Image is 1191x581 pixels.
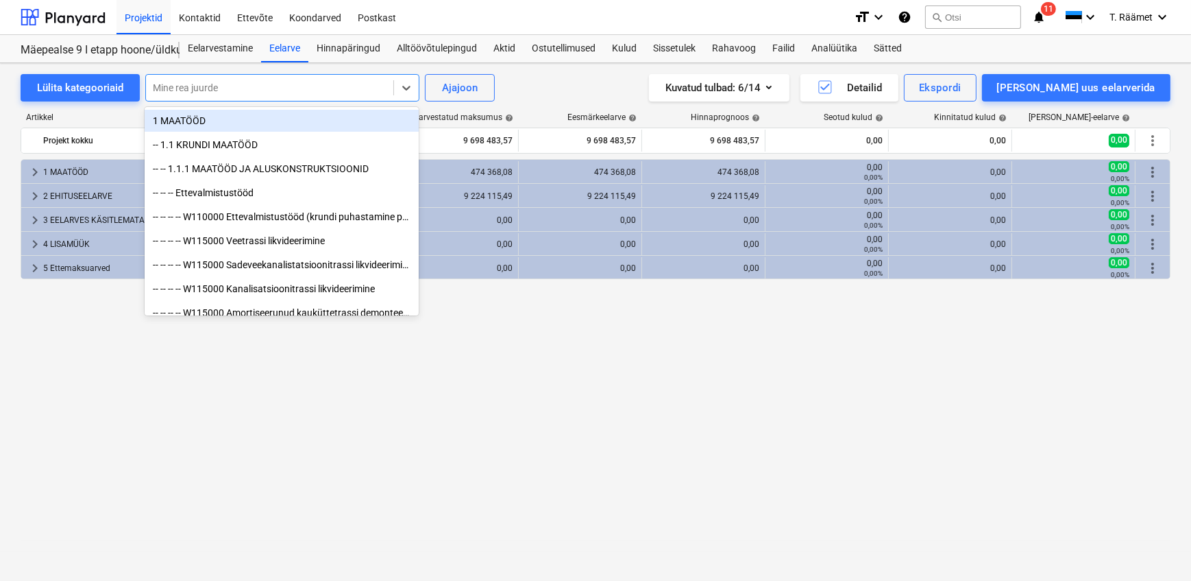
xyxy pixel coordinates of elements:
[1109,134,1129,147] span: 0,00
[524,35,604,62] a: Ostutellimused
[894,191,1006,201] div: 0,00
[442,79,478,97] div: Ajajoon
[997,79,1155,97] div: [PERSON_NAME] uus eelarverida
[145,134,419,156] div: -- 1.1 KRUNDI MAATÖÖD
[704,35,764,62] a: Rahavoog
[1111,199,1129,206] small: 0,00%
[764,35,803,62] a: Failid
[898,9,911,25] i: Abikeskus
[771,163,883,182] div: 0,00
[1029,112,1130,122] div: [PERSON_NAME]-eelarve
[27,236,43,252] span: keyboard_arrow_right
[408,112,513,122] div: Eelarvestatud maksumus
[771,211,883,230] div: 0,00
[1109,233,1129,244] span: 0,00
[389,35,485,62] a: Alltöövõtulepingud
[524,130,636,152] div: 9 698 483,57
[1144,212,1161,228] span: Rohkem tegevusi
[485,35,524,62] a: Aktid
[1109,257,1129,268] span: 0,00
[21,43,163,58] div: Mäepealse 9 I etapp hoone/üldkulud//maatööd (2101988//2101671)
[43,161,389,183] div: 1 MAATÖÖD
[604,35,645,62] a: Kulud
[894,215,1006,225] div: 0,00
[865,35,910,62] a: Sätted
[27,188,43,204] span: keyboard_arrow_right
[1144,260,1161,276] span: Rohkem tegevusi
[749,114,760,122] span: help
[645,35,704,62] div: Sissetulek
[524,215,636,225] div: 0,00
[145,278,419,300] div: -- -- -- -- W115000 Kanalisatsioonitrassi likvideerimine
[824,112,883,122] div: Seotud kulud
[864,174,883,181] small: 0,00%
[1111,247,1129,254] small: 0,00%
[502,114,513,122] span: help
[21,74,140,102] button: Lülita kategooriaid
[1109,185,1129,196] span: 0,00
[817,79,882,97] div: Detailid
[919,79,961,97] div: Ekspordi
[925,5,1021,29] button: Otsi
[931,12,942,23] span: search
[425,74,495,102] button: Ajajoon
[21,112,396,122] div: Artikkel
[1144,132,1161,149] span: Rohkem tegevusi
[870,9,887,25] i: keyboard_arrow_down
[872,114,883,122] span: help
[648,215,759,225] div: 0,00
[771,130,883,152] div: 0,00
[401,215,513,225] div: 0,00
[524,167,636,177] div: 474 368,08
[145,158,419,180] div: -- -- 1.1.1 MAATÖÖD JA ALUSKONSTRUKTSIOONID
[27,260,43,276] span: keyboard_arrow_right
[1154,9,1170,25] i: keyboard_arrow_down
[27,212,43,228] span: keyboard_arrow_right
[1122,515,1191,581] iframe: Chat Widget
[261,35,308,62] a: Eelarve
[1144,164,1161,180] span: Rohkem tegevusi
[854,9,870,25] i: format_size
[524,191,636,201] div: 9 224 115,49
[1111,223,1129,230] small: 0,00%
[145,182,419,204] div: -- -- -- Ettevalmistustööd
[43,130,389,152] div: Projekt kokku
[864,198,883,205] small: 0,00%
[649,74,789,102] button: Kuvatud tulbad:6/14
[308,35,389,62] a: Hinnapäringud
[1111,271,1129,278] small: 0,00%
[1111,175,1129,182] small: 0,00%
[401,167,513,177] div: 474 368,08
[180,35,261,62] a: Eelarvestamine
[864,222,883,229] small: 0,00%
[1109,161,1129,172] span: 0,00
[43,257,389,279] div: 5 Ettemaksuarved
[145,110,419,132] div: 1 MAATÖÖD
[37,79,123,97] div: Lülita kategooriaid
[1109,209,1129,220] span: 0,00
[982,74,1170,102] button: [PERSON_NAME] uus eelarverida
[145,254,419,276] div: -- -- -- -- W115000 Sadeveekanalistatsioonitrassi likvideerimine
[43,185,389,207] div: 2 EHITUSEELARVE
[145,230,419,252] div: -- -- -- -- W115000 Veetrassi likvideerimine
[43,233,389,255] div: 4 LISAMÜÜK
[1041,2,1056,16] span: 11
[401,263,513,273] div: 0,00
[691,112,760,122] div: Hinnaprognoos
[524,263,636,273] div: 0,00
[803,35,865,62] a: Analüütika
[567,112,637,122] div: Eesmärkeelarve
[401,130,513,152] div: 9 698 483,57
